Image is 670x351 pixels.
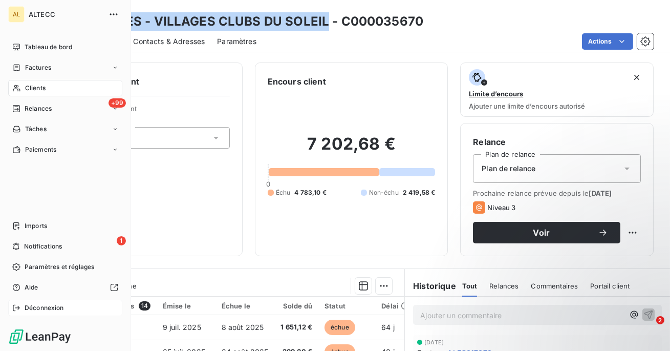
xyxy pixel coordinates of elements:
[469,90,523,98] span: Limite d’encours
[276,188,291,197] span: Échu
[589,189,612,197] span: [DATE]
[24,242,62,251] span: Notifications
[25,125,47,134] span: Tâches
[369,188,399,197] span: Non-échu
[487,203,515,212] span: Niveau 3
[325,320,355,335] span: échue
[222,302,269,310] div: Échue le
[281,302,313,310] div: Solde dû
[460,63,654,117] button: Limite d’encoursAjouter une limite d’encours autorisé
[462,282,478,290] span: Tout
[8,6,25,23] div: AL
[381,323,395,332] span: 64 j
[139,301,150,311] span: 14
[62,75,230,88] h6: Informations client
[268,134,436,164] h2: 7 202,68 €
[482,163,535,174] span: Plan de relance
[656,316,664,324] span: 2
[25,283,38,292] span: Aide
[8,279,122,296] a: Aide
[25,63,51,72] span: Factures
[25,104,52,113] span: Relances
[8,328,72,345] img: Logo LeanPay
[635,316,660,341] iframe: Intercom live chat
[266,180,270,188] span: 0
[25,221,47,231] span: Imports
[25,303,64,313] span: Déconnexion
[294,188,327,197] span: 4 783,10 €
[473,222,620,243] button: Voir
[403,188,436,197] span: 2 419,58 €
[29,10,102,18] span: ALTECC
[405,280,456,292] h6: Historique
[117,236,126,245] span: 1
[217,36,256,47] span: Paramètres
[473,189,641,197] span: Prochaine relance prévue depuis le
[25,43,72,52] span: Tableau de bord
[82,105,230,119] span: Propriétés Client
[25,145,56,154] span: Paiements
[25,84,46,93] span: Clients
[424,339,444,345] span: [DATE]
[133,36,205,47] span: Contacts & Adresses
[473,136,641,148] h6: Relance
[222,323,264,332] span: 8 août 2025
[109,98,126,108] span: +99
[381,302,409,310] div: Délai
[281,322,313,333] span: 1 651,12 €
[90,12,423,31] h3: 2 ALPES - VILLAGES CLUBS DU SOLEIL - C000035670
[469,102,585,110] span: Ajouter une limite d’encours autorisé
[485,229,598,237] span: Voir
[582,33,633,50] button: Actions
[268,75,326,88] h6: Encours client
[163,323,201,332] span: 9 juil. 2025
[325,302,369,310] div: Statut
[163,302,209,310] div: Émise le
[25,262,94,272] span: Paramètres et réglages
[465,252,670,323] iframe: Intercom notifications message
